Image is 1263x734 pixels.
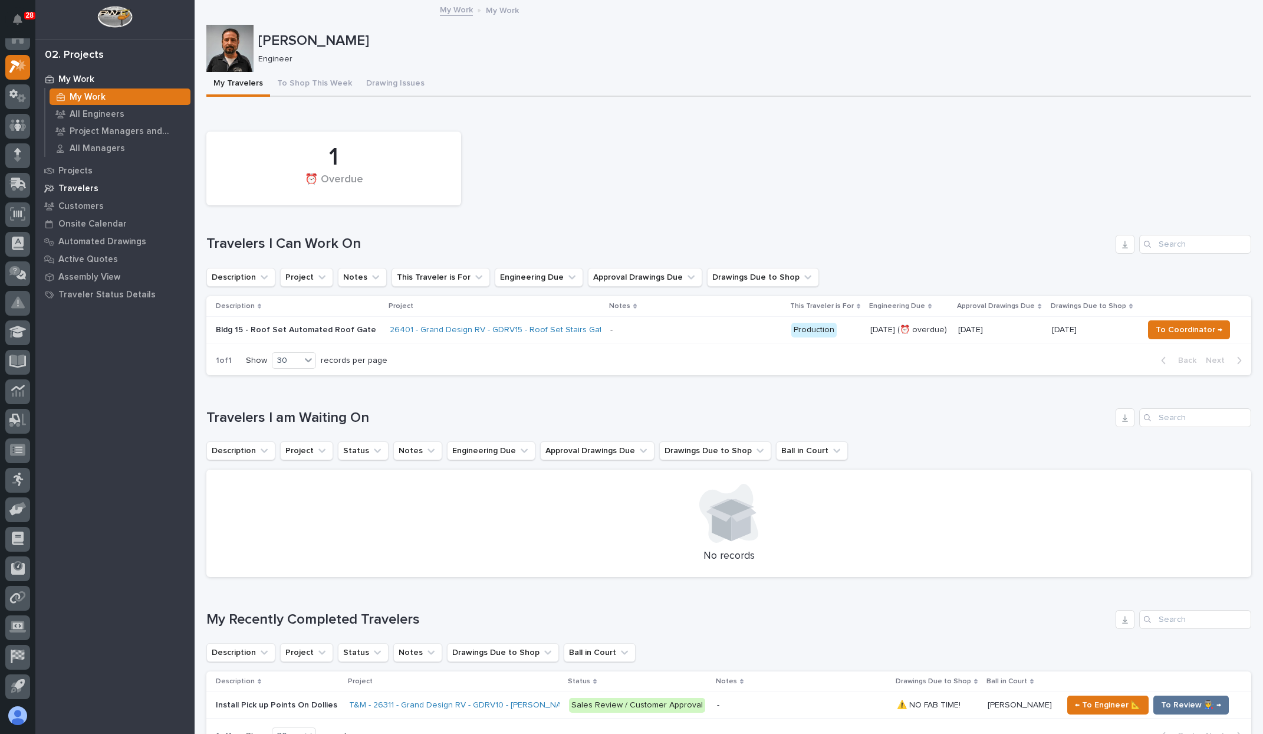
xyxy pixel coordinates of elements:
p: My Work [70,92,106,103]
p: Project [348,675,373,688]
button: Engineering Due [447,441,535,460]
a: My Work [35,70,195,88]
a: Travelers [35,179,195,197]
p: Description [216,300,255,313]
button: Back [1152,355,1201,366]
button: users-avatar [5,703,30,728]
p: Show [246,356,267,366]
button: This Traveler is For [392,268,490,287]
p: Travelers [58,183,98,194]
p: Engineering Due [869,300,925,313]
button: Ball in Court [776,441,848,460]
a: Onsite Calendar [35,215,195,232]
button: Engineering Due [495,268,583,287]
p: [DATE] (⏰ overdue) [870,325,949,335]
p: Project [389,300,413,313]
span: Next [1206,355,1232,366]
p: My Work [486,3,519,16]
a: Customers [35,197,195,215]
button: To Shop This Week [270,72,359,97]
tr: Bldg 15 - Roof Set Automated Roof Gate26401 - Grand Design RV - GDRV15 - Roof Set Stairs Gates - ... [206,317,1251,343]
div: 1 [226,143,441,172]
button: Notes [338,268,387,287]
div: Search [1139,235,1251,254]
p: Notes [716,675,737,688]
p: All Managers [70,143,125,154]
p: Ball in Court [986,675,1027,688]
button: To Coordinator → [1148,320,1230,339]
div: - [717,700,719,710]
button: Description [206,643,275,662]
p: Install Pick up Points On Dollies [216,698,340,710]
div: Search [1139,610,1251,629]
p: No records [221,550,1237,563]
input: Search [1139,408,1251,427]
span: ← To Engineer 📐 [1075,698,1141,712]
p: Assembly View [58,272,120,283]
button: Approval Drawings Due [540,441,654,460]
div: 30 [272,355,301,367]
a: 26401 - Grand Design RV - GDRV15 - Roof Set Stairs Gates [390,325,611,335]
button: My Travelers [206,72,270,97]
div: 02. Projects [45,49,104,62]
a: Project Managers and Engineers [45,123,195,139]
p: Projects [58,166,93,176]
p: My Work [58,74,94,85]
button: Notes [393,441,442,460]
p: Customers [58,201,104,212]
button: To Review 👨‍🏭 → [1153,696,1229,715]
h1: My Recently Completed Travelers [206,611,1111,628]
button: Next [1201,355,1251,366]
a: Automated Drawings [35,232,195,250]
p: [PERSON_NAME] [988,698,1054,710]
button: Project [280,268,333,287]
button: ← To Engineer 📐 [1067,696,1149,715]
a: T&M - 26311 - Grand Design RV - GDRV10 - [PERSON_NAME] Cart [349,700,593,710]
a: Active Quotes [35,250,195,268]
div: Sales Review / Customer Approval [569,698,705,713]
p: [DATE] [1052,323,1079,335]
p: [PERSON_NAME] [258,32,1246,50]
div: - [610,325,613,335]
div: ⏰ Overdue [226,173,441,198]
button: Description [206,441,275,460]
span: To Coordinator → [1156,323,1222,337]
p: Notes [609,300,630,313]
p: Traveler Status Details [58,290,156,300]
button: Status [338,643,389,662]
h1: Travelers I Can Work On [206,235,1111,253]
p: ⚠️ NO FAB TIME! [897,698,963,710]
button: Project [280,643,333,662]
p: records per page [321,356,387,366]
p: Automated Drawings [58,237,146,247]
button: Drawings Due to Shop [707,268,819,287]
a: Assembly View [35,268,195,286]
a: My Work [45,89,195,105]
img: Workspace Logo [97,6,132,28]
span: Back [1171,355,1196,366]
p: Drawings Due to Shop [896,675,971,688]
p: Approval Drawings Due [957,300,1035,313]
span: To Review 👨‍🏭 → [1161,698,1221,712]
h1: Travelers I am Waiting On [206,409,1111,427]
p: Bldg 15 - Roof Set Automated Roof Gate [216,325,380,335]
div: Production [791,323,837,337]
p: [DATE] [958,325,1042,335]
p: 28 [26,11,34,19]
button: Project [280,441,333,460]
button: Drawings Due to Shop [447,643,559,662]
p: Drawings Due to Shop [1051,300,1126,313]
tr: Install Pick up Points On DolliesInstall Pick up Points On Dollies T&M - 26311 - Grand Design RV ... [206,692,1251,719]
p: Onsite Calendar [58,219,127,230]
p: 1 of 1 [206,346,241,375]
p: All Engineers [70,109,124,120]
p: Description [216,675,255,688]
p: Status [568,675,590,688]
p: This Traveler is For [790,300,854,313]
p: Active Quotes [58,254,118,265]
button: Ball in Court [564,643,636,662]
div: Notifications28 [15,14,30,33]
button: Drawings Due to Shop [659,441,771,460]
a: Traveler Status Details [35,286,195,303]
